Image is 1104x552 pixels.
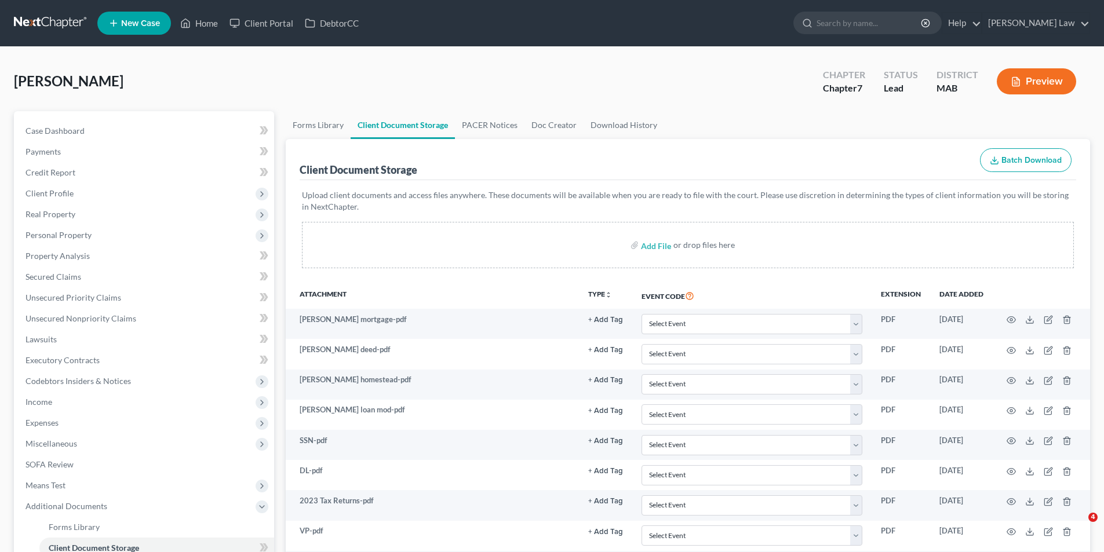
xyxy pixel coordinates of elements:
[16,246,274,266] a: Property Analysis
[25,293,121,302] span: Unsecured Priority Claims
[39,517,274,538] a: Forms Library
[823,82,865,95] div: Chapter
[817,12,923,34] input: Search by name...
[884,68,918,82] div: Status
[673,239,735,251] div: or drop files here
[980,148,1072,173] button: Batch Download
[121,19,160,28] span: New Case
[588,291,612,298] button: TYPEunfold_more
[588,316,623,324] button: + Add Tag
[16,266,274,287] a: Secured Claims
[16,329,274,350] a: Lawsuits
[1088,513,1098,522] span: 4
[588,435,623,446] a: + Add Tag
[286,490,579,520] td: 2023 Tax Returns-pdf
[937,68,978,82] div: District
[25,251,90,261] span: Property Analysis
[588,376,623,384] button: + Add Tag
[49,522,100,532] span: Forms Library
[584,111,664,139] a: Download History
[25,376,131,386] span: Codebtors Insiders & Notices
[286,370,579,400] td: [PERSON_NAME] homestead-pdf
[588,437,623,445] button: + Add Tag
[632,282,872,309] th: Event Code
[16,454,274,475] a: SOFA Review
[25,188,74,198] span: Client Profile
[14,72,123,89] span: [PERSON_NAME]
[930,460,993,490] td: [DATE]
[588,498,623,505] button: + Add Tag
[25,167,75,177] span: Credit Report
[930,339,993,369] td: [DATE]
[25,501,107,511] span: Additional Documents
[872,521,930,551] td: PDF
[25,147,61,156] span: Payments
[588,467,623,475] button: + Add Tag
[286,111,351,139] a: Forms Library
[588,495,623,506] a: + Add Tag
[930,370,993,400] td: [DATE]
[1065,513,1092,540] iframe: Intercom live chat
[25,438,77,448] span: Miscellaneous
[286,400,579,430] td: [PERSON_NAME] loan mod-pdf
[16,141,274,162] a: Payments
[25,334,57,344] span: Lawsuits
[872,309,930,339] td: PDF
[25,230,92,240] span: Personal Property
[857,82,862,93] span: 7
[605,291,612,298] i: unfold_more
[25,313,136,323] span: Unsecured Nonpriority Claims
[16,162,274,183] a: Credit Report
[174,13,224,34] a: Home
[286,309,579,339] td: [PERSON_NAME] mortgage-pdf
[930,309,993,339] td: [DATE]
[16,350,274,371] a: Executory Contracts
[930,282,993,309] th: Date added
[25,355,100,365] span: Executory Contracts
[588,346,623,354] button: + Add Tag
[25,126,85,136] span: Case Dashboard
[872,460,930,490] td: PDF
[16,287,274,308] a: Unsecured Priority Claims
[884,82,918,95] div: Lead
[588,344,623,355] a: + Add Tag
[930,521,993,551] td: [DATE]
[25,459,74,469] span: SOFA Review
[872,282,930,309] th: Extension
[16,308,274,329] a: Unsecured Nonpriority Claims
[302,189,1074,213] p: Upload client documents and access files anywhere. These documents will be available when you are...
[588,528,623,536] button: + Add Tag
[588,407,623,415] button: + Add Tag
[872,430,930,460] td: PDF
[937,82,978,95] div: MAB
[588,374,623,385] a: + Add Tag
[872,339,930,369] td: PDF
[1001,155,1062,165] span: Batch Download
[982,13,1090,34] a: [PERSON_NAME] Law
[16,120,274,141] a: Case Dashboard
[524,111,584,139] a: Doc Creator
[286,282,579,309] th: Attachment
[25,272,81,282] span: Secured Claims
[25,209,75,219] span: Real Property
[455,111,524,139] a: PACER Notices
[224,13,299,34] a: Client Portal
[351,111,455,139] a: Client Document Storage
[25,397,52,407] span: Income
[300,163,417,177] div: Client Document Storage
[299,13,365,34] a: DebtorCC
[872,370,930,400] td: PDF
[872,490,930,520] td: PDF
[286,521,579,551] td: VP-pdf
[930,400,993,430] td: [DATE]
[25,418,59,427] span: Expenses
[872,400,930,430] td: PDF
[930,430,993,460] td: [DATE]
[286,339,579,369] td: [PERSON_NAME] deed-pdf
[997,68,1076,94] button: Preview
[286,460,579,490] td: DL-pdf
[25,480,65,490] span: Means Test
[930,490,993,520] td: [DATE]
[588,465,623,476] a: + Add Tag
[823,68,865,82] div: Chapter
